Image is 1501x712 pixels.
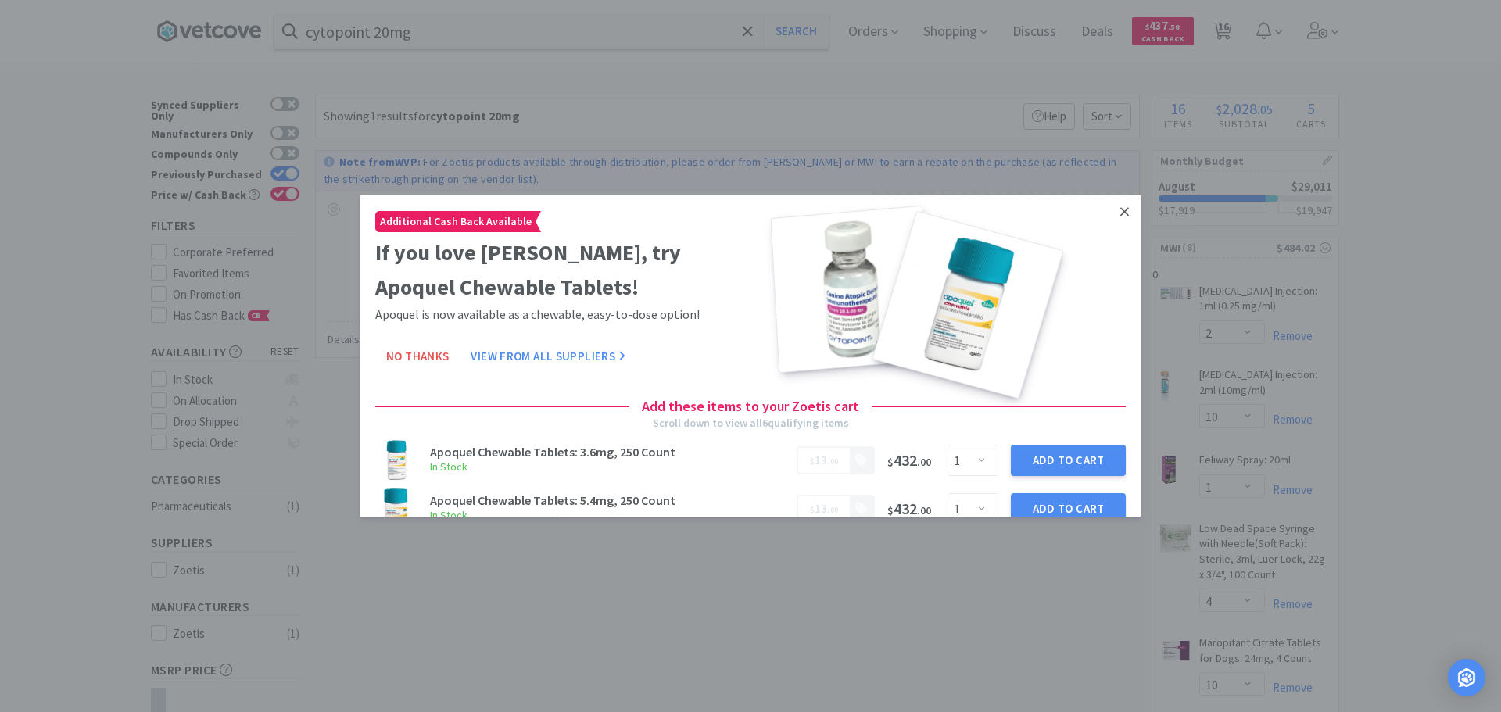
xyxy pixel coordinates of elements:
[653,413,849,431] div: Scroll down to view all 6 qualifying items
[887,455,894,469] span: $
[830,456,838,467] span: 00
[629,395,872,417] h4: Add these items to your Zoetis cart
[810,453,838,467] span: .
[887,450,931,470] span: 432
[917,503,931,517] span: . 00
[815,453,827,467] span: 13
[917,455,931,469] span: . 00
[460,340,636,371] button: View From All Suppliers
[375,488,417,530] img: cf4d15950dc948608a87d860c71dcee6_598476.png
[830,505,838,515] span: 00
[430,458,787,475] h6: In Stock
[1448,659,1485,696] div: Open Intercom Messenger
[887,499,931,518] span: 432
[1011,493,1126,524] button: Add to Cart
[376,211,536,231] span: Additional Cash Back Available
[430,494,787,506] h3: Apoquel Chewable Tablets: 5.4mg, 250 Count
[375,340,460,371] button: No Thanks
[815,501,827,516] span: 13
[430,506,787,524] h6: In Stock
[430,445,787,458] h3: Apoquel Chewable Tablets: 3.6mg, 250 Count
[375,305,744,325] p: Apoquel is now available as a chewable, easy-to-dose option!
[375,234,744,305] h2: If you love [PERSON_NAME], try Apoquel Chewable Tablets!
[1011,445,1126,476] button: Add to Cart
[375,439,417,481] img: a05155ed4ddd44bd953750f3fc3e7c6a_598475.png
[810,505,815,515] span: $
[810,501,838,516] span: .
[887,503,894,517] span: $
[810,456,815,467] span: $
